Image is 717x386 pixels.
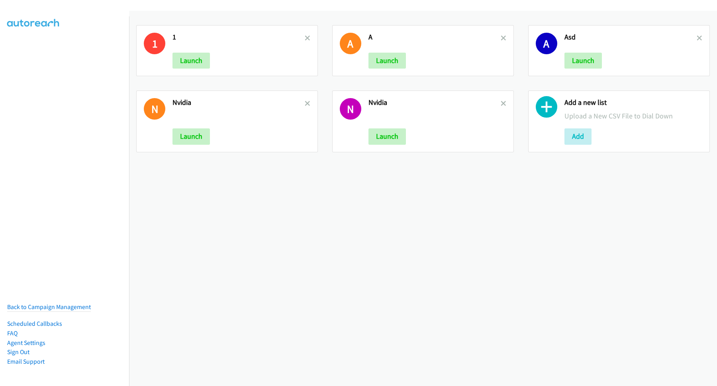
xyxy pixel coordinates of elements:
a: Agent Settings [7,339,45,347]
button: Launch [172,128,210,144]
h2: 1 [172,33,305,42]
h2: Asd [564,33,697,42]
h1: N [144,98,165,120]
h2: Add a new list [564,98,702,107]
button: Launch [172,53,210,69]
a: Email Support [7,358,45,365]
h1: N [340,98,361,120]
h1: A [340,33,361,54]
a: FAQ [7,329,18,337]
h1: 1 [144,33,165,54]
h2: A [368,33,501,42]
button: Launch [368,53,406,69]
button: Launch [564,53,602,69]
button: Add [564,128,592,144]
a: Scheduled Callbacks [7,320,62,327]
p: Upload a New CSV File to Dial Down [564,110,702,121]
h2: Nvidia [172,98,305,107]
a: Sign Out [7,348,29,356]
h2: Nvidia [368,98,501,107]
h1: A [536,33,557,54]
button: Launch [368,128,406,144]
a: Back to Campaign Management [7,303,91,311]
